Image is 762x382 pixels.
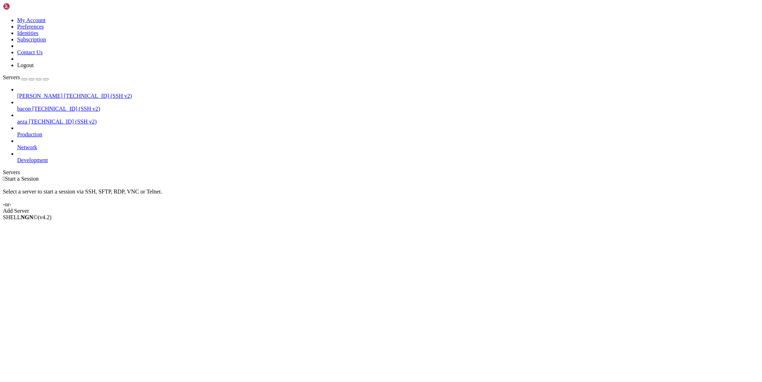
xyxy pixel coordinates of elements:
span: Servers [3,74,20,80]
span:  [3,176,5,182]
span: [PERSON_NAME] [17,93,63,99]
img: Shellngn [3,3,44,10]
a: aeza [TECHNICAL_ID] (SSH v2) [17,119,759,125]
a: Subscription [17,36,46,42]
li: [PERSON_NAME] [TECHNICAL_ID] (SSH v2) [17,86,759,99]
a: Production [17,131,759,138]
span: [TECHNICAL_ID] (SSH v2) [29,119,96,125]
a: Servers [3,74,49,80]
span: Production [17,131,42,137]
a: bacon [TECHNICAL_ID] (SSH v2) [17,106,759,112]
span: SHELL © [3,214,51,220]
div: Servers [3,169,759,176]
a: Preferences [17,24,44,30]
a: Network [17,144,759,151]
li: Network [17,138,759,151]
li: aeza [TECHNICAL_ID] (SSH v2) [17,112,759,125]
span: bacon [17,106,31,112]
li: Development [17,151,759,164]
a: Development [17,157,759,164]
li: Production [17,125,759,138]
li: bacon [TECHNICAL_ID] (SSH v2) [17,99,759,112]
span: Development [17,157,48,163]
span: aeza [17,119,27,125]
b: NGN [21,214,34,220]
a: [PERSON_NAME] [TECHNICAL_ID] (SSH v2) [17,93,759,99]
a: Contact Us [17,49,43,55]
span: [TECHNICAL_ID] (SSH v2) [64,93,132,99]
a: My Account [17,17,46,23]
div: Add Server [3,208,759,214]
span: Start a Session [5,176,39,182]
div: Select a server to start a session via SSH, SFTP, RDP, VNC or Telnet. -or- [3,182,759,208]
a: Logout [17,62,34,68]
span: Network [17,144,37,150]
a: Identities [17,30,39,36]
span: 4.2.0 [38,214,52,220]
span: [TECHNICAL_ID] (SSH v2) [32,106,100,112]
